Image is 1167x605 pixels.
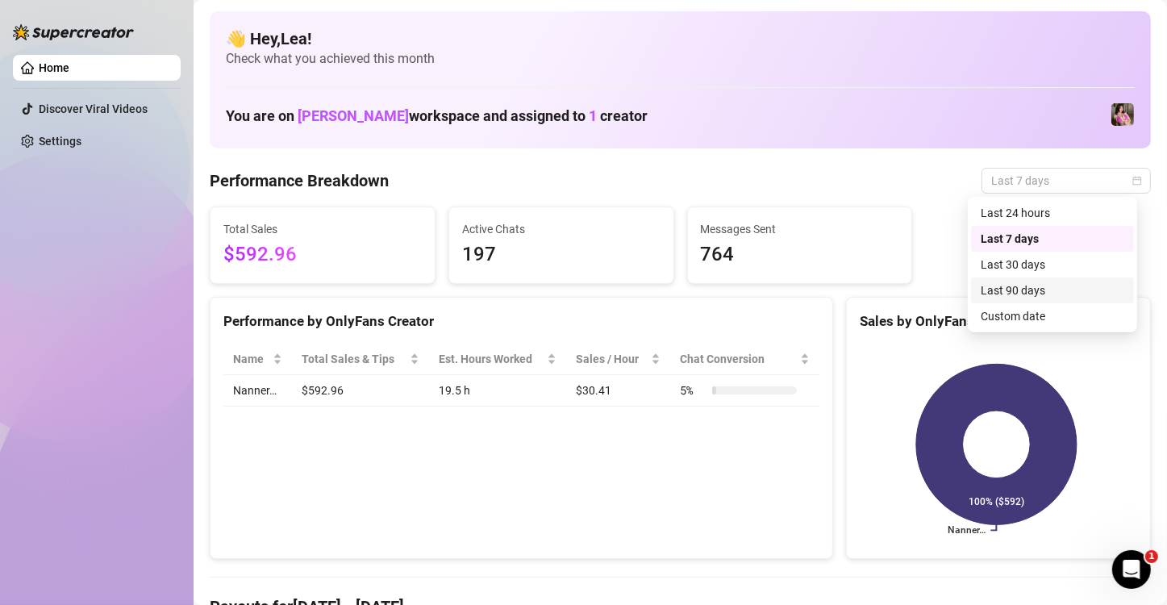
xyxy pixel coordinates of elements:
[462,240,661,270] span: 197
[860,311,1137,332] div: Sales by OnlyFans Creator
[302,350,406,368] span: Total Sales & Tips
[298,107,409,124] span: [PERSON_NAME]
[1111,103,1134,126] img: Nanner
[223,375,292,407] td: Nanner…
[233,350,269,368] span: Name
[1112,550,1151,589] iframe: Intercom live chat
[701,240,899,270] span: 764
[223,311,819,332] div: Performance by OnlyFans Creator
[971,200,1134,226] div: Last 24 hours
[223,220,422,238] span: Total Sales
[223,240,422,270] span: $592.96
[948,525,986,536] text: Nanner…
[226,27,1135,50] h4: 👋 Hey, Lea !
[566,375,670,407] td: $30.41
[991,169,1141,193] span: Last 7 days
[226,107,648,125] h1: You are on workspace and assigned to creator
[971,277,1134,303] div: Last 90 days
[589,107,597,124] span: 1
[981,282,1124,299] div: Last 90 days
[439,350,544,368] div: Est. Hours Worked
[226,50,1135,68] span: Check what you achieved this month
[670,344,819,375] th: Chat Conversion
[292,375,428,407] td: $592.96
[13,24,134,40] img: logo-BBDzfeDw.svg
[981,256,1124,273] div: Last 30 days
[39,102,148,115] a: Discover Viral Videos
[680,382,706,399] span: 5 %
[971,303,1134,329] div: Custom date
[566,344,670,375] th: Sales / Hour
[39,61,69,74] a: Home
[1145,550,1158,563] span: 1
[429,375,566,407] td: 19.5 h
[981,230,1124,248] div: Last 7 days
[576,350,648,368] span: Sales / Hour
[981,307,1124,325] div: Custom date
[971,226,1134,252] div: Last 7 days
[292,344,428,375] th: Total Sales & Tips
[462,220,661,238] span: Active Chats
[210,169,389,192] h4: Performance Breakdown
[223,344,292,375] th: Name
[680,350,797,368] span: Chat Conversion
[1132,176,1142,186] span: calendar
[701,220,899,238] span: Messages Sent
[981,204,1124,222] div: Last 24 hours
[39,135,81,148] a: Settings
[971,252,1134,277] div: Last 30 days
